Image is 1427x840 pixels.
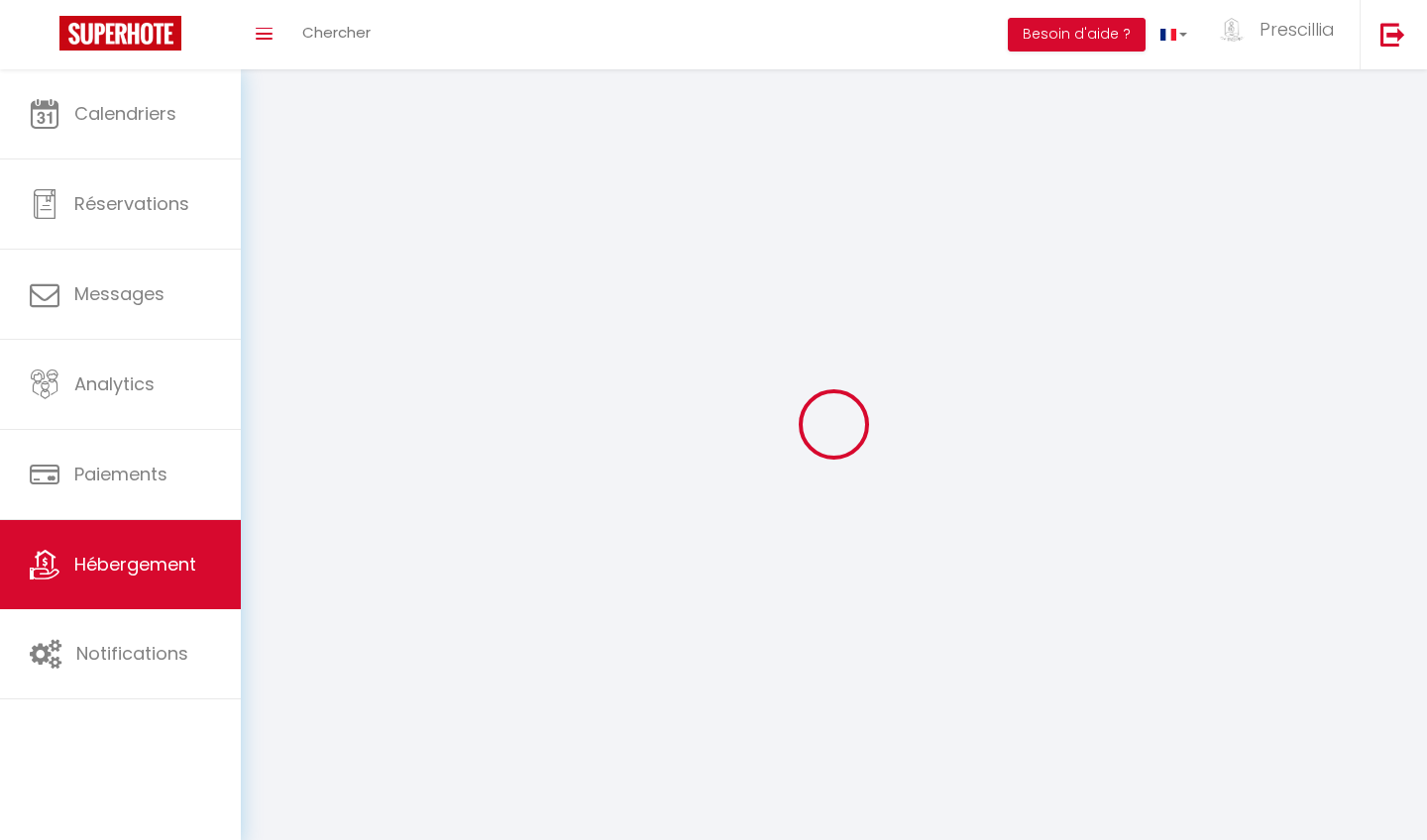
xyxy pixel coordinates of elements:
span: Hébergement [74,552,196,577]
span: Paiements [74,462,167,486]
img: logout [1380,22,1405,47]
span: Réservations [74,191,189,216]
span: Analytics [74,371,155,396]
span: Chercher [302,22,371,43]
span: Calendriers [74,101,176,126]
img: Super Booking [59,16,181,51]
span: Messages [74,281,165,306]
span: Notifications [76,641,188,666]
img: ... [1217,18,1247,42]
span: Prescillia [1260,17,1335,42]
button: Besoin d'aide ? [1008,18,1146,52]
